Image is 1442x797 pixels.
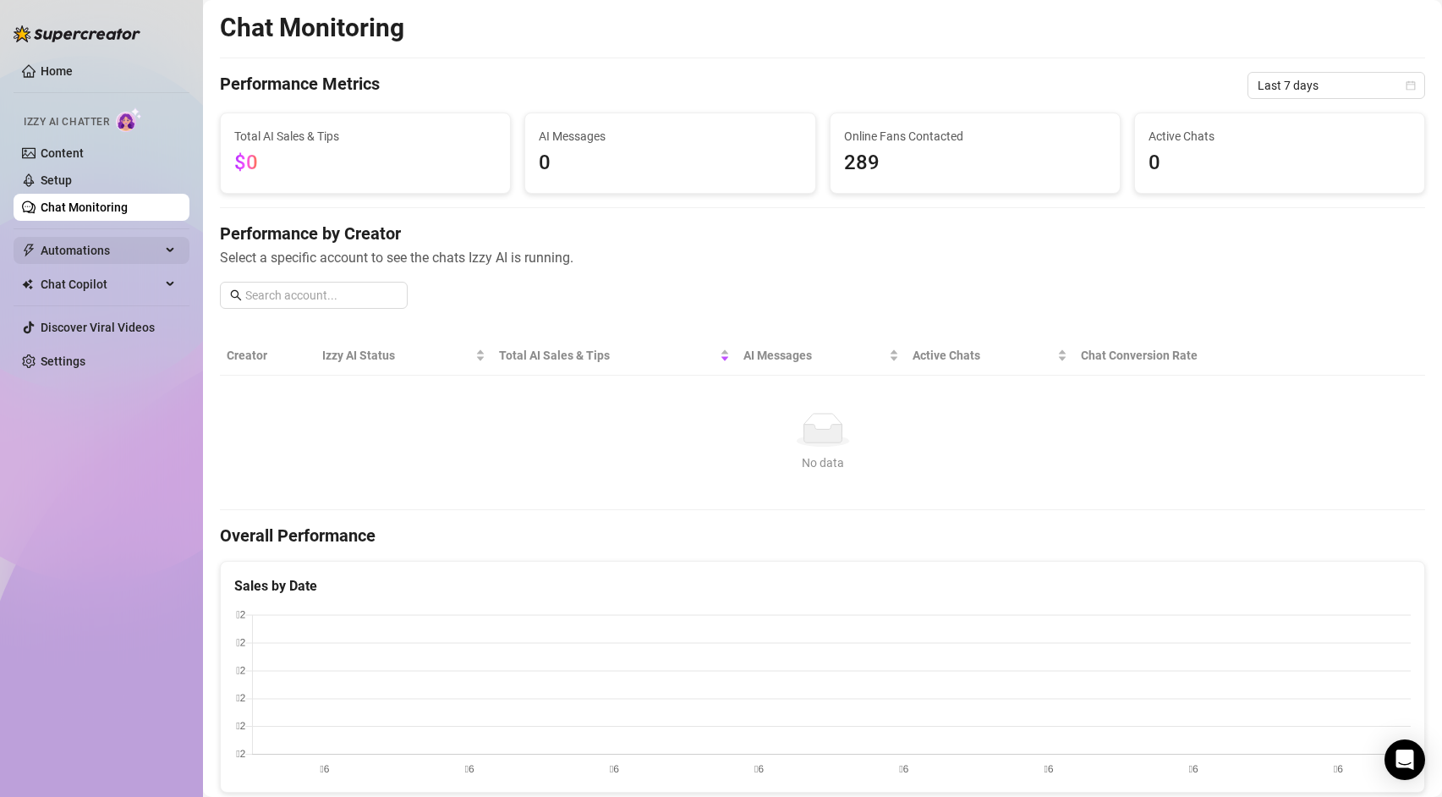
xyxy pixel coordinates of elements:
[41,201,128,214] a: Chat Monitoring
[116,107,142,132] img: AI Chatter
[41,321,155,334] a: Discover Viral Videos
[913,346,1053,365] span: Active Chats
[41,271,161,298] span: Chat Copilot
[1384,739,1425,780] div: Open Intercom Messenger
[14,25,140,42] img: logo-BBDzfeDw.svg
[1149,127,1411,146] span: Active Chats
[22,244,36,257] span: thunderbolt
[315,336,492,376] th: Izzy AI Status
[844,147,1106,179] span: 289
[233,453,1412,472] div: No data
[492,336,737,376] th: Total AI Sales & Tips
[1258,73,1415,98] span: Last 7 days
[234,151,258,174] span: $0
[41,237,161,264] span: Automations
[245,286,398,305] input: Search account...
[743,346,885,365] span: AI Messages
[220,222,1425,245] h4: Performance by Creator
[220,336,315,376] th: Creator
[906,336,1073,376] th: Active Chats
[234,127,496,146] span: Total AI Sales & Tips
[220,247,1425,268] span: Select a specific account to see the chats Izzy AI is running.
[322,346,472,365] span: Izzy AI Status
[41,64,73,78] a: Home
[737,336,906,376] th: AI Messages
[539,147,801,179] span: 0
[844,127,1106,146] span: Online Fans Contacted
[41,146,84,160] a: Content
[539,127,801,146] span: AI Messages
[1074,336,1305,376] th: Chat Conversion Rate
[220,12,404,44] h2: Chat Monitoring
[220,72,380,99] h4: Performance Metrics
[24,114,109,130] span: Izzy AI Chatter
[41,173,72,187] a: Setup
[230,289,242,301] span: search
[1149,147,1411,179] span: 0
[1406,80,1416,91] span: calendar
[499,346,716,365] span: Total AI Sales & Tips
[41,355,85,368] a: Settings
[234,575,1411,596] div: Sales by Date
[220,524,1425,547] h4: Overall Performance
[22,278,33,290] img: Chat Copilot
